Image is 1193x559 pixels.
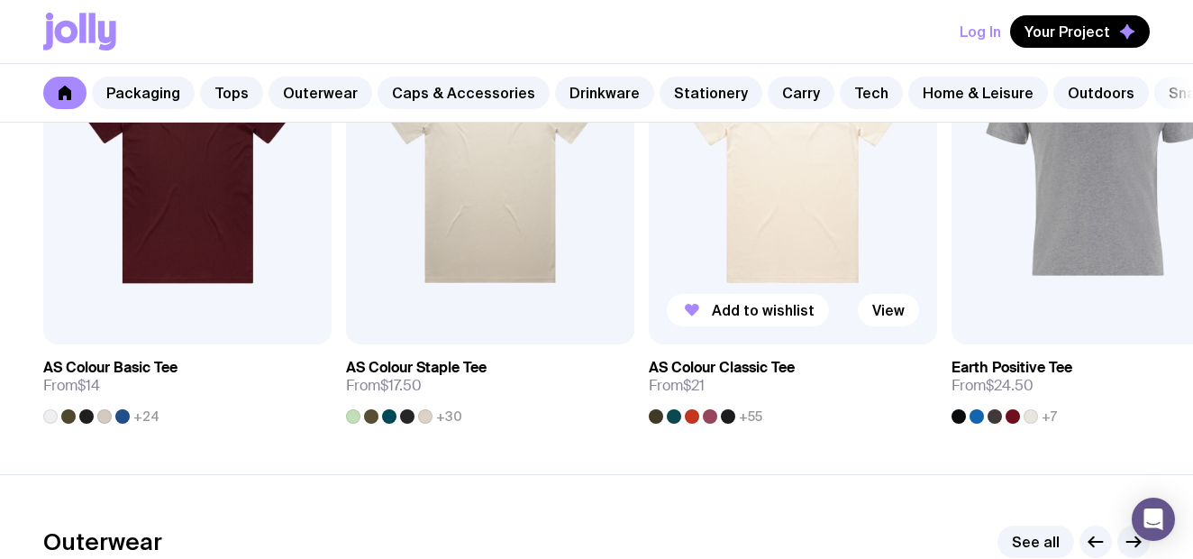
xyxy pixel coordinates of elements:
a: Packaging [92,77,195,109]
span: From [649,377,705,395]
h3: Earth Positive Tee [952,359,1072,377]
h3: AS Colour Classic Tee [649,359,795,377]
span: $14 [77,376,100,395]
a: Stationery [660,77,762,109]
span: +24 [133,409,159,424]
span: From [346,377,422,395]
button: Log In [960,15,1001,48]
a: See all [997,526,1074,558]
a: AS Colour Classic TeeFrom$21+55 [649,344,937,424]
button: Add to wishlist [667,294,829,326]
h3: AS Colour Staple Tee [346,359,487,377]
span: From [952,377,1034,395]
a: Drinkware [555,77,654,109]
a: Outerwear [269,77,372,109]
span: +55 [739,409,762,424]
a: Home & Leisure [908,77,1048,109]
span: From [43,377,100,395]
a: Tech [840,77,903,109]
h2: Outerwear [43,528,162,555]
h3: AS Colour Basic Tee [43,359,178,377]
a: Carry [768,77,834,109]
a: Caps & Accessories [378,77,550,109]
div: Open Intercom Messenger [1132,498,1175,541]
span: +7 [1042,409,1057,424]
a: View [858,294,919,326]
span: $21 [683,376,705,395]
a: AS Colour Staple TeeFrom$17.50+30 [346,344,634,424]
a: AS Colour Basic TeeFrom$14+24 [43,344,332,424]
a: Tops [200,77,263,109]
span: Your Project [1025,23,1110,41]
span: Add to wishlist [712,301,815,319]
span: $24.50 [986,376,1034,395]
span: $17.50 [380,376,422,395]
span: +30 [436,409,462,424]
a: Outdoors [1053,77,1149,109]
button: Your Project [1010,15,1150,48]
